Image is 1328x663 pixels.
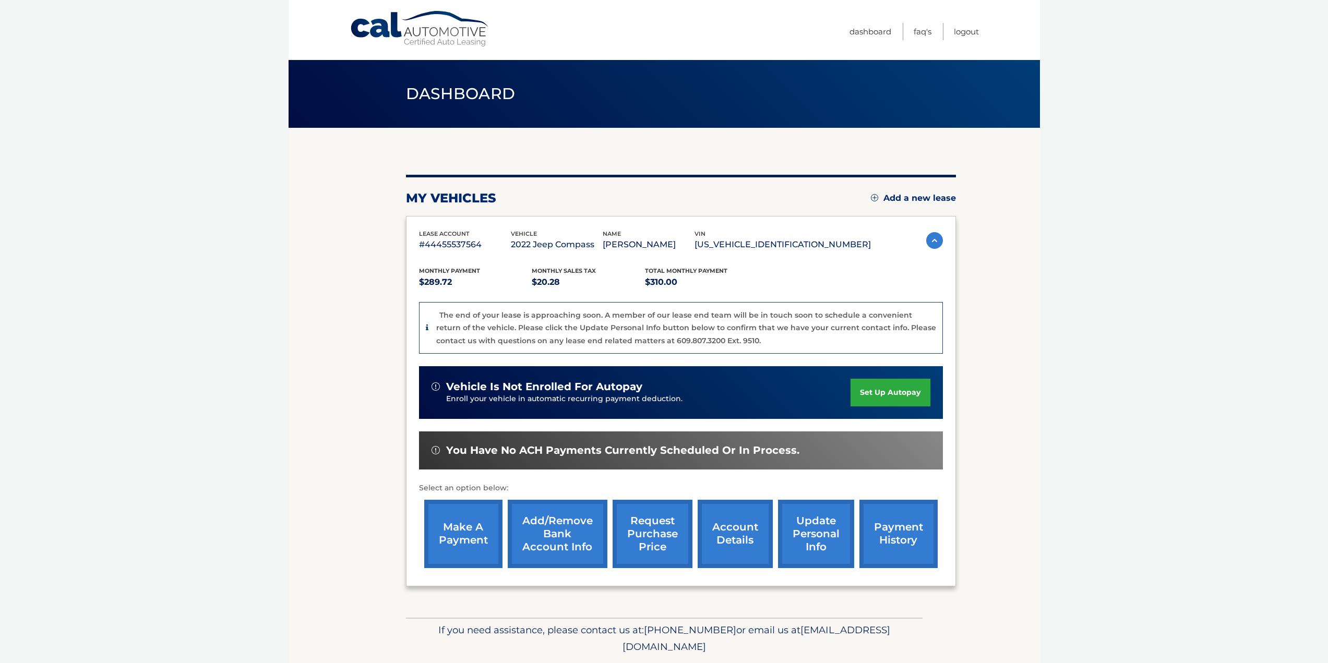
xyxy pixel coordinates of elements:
a: set up autopay [851,379,930,406]
span: vehicle is not enrolled for autopay [446,380,642,393]
p: #44455537564 [419,237,511,252]
p: Enroll your vehicle in automatic recurring payment deduction. [446,393,851,405]
p: [PERSON_NAME] [603,237,695,252]
img: alert-white.svg [432,446,440,454]
p: If you need assistance, please contact us at: or email us at [413,622,916,655]
a: FAQ's [914,23,931,40]
img: alert-white.svg [432,382,440,391]
a: update personal info [778,500,854,568]
img: accordion-active.svg [926,232,943,249]
p: The end of your lease is approaching soon. A member of our lease end team will be in touch soon t... [436,310,936,345]
p: $289.72 [419,275,532,290]
p: $310.00 [645,275,758,290]
p: 2022 Jeep Compass [511,237,603,252]
h2: my vehicles [406,190,496,206]
a: Logout [954,23,979,40]
img: add.svg [871,194,878,201]
p: Select an option below: [419,482,943,495]
a: payment history [859,500,938,568]
a: make a payment [424,500,503,568]
span: Total Monthly Payment [645,267,727,274]
span: lease account [419,230,470,237]
span: vin [695,230,705,237]
span: You have no ACH payments currently scheduled or in process. [446,444,799,457]
a: account details [698,500,773,568]
a: Add a new lease [871,193,956,203]
p: [US_VEHICLE_IDENTIFICATION_NUMBER] [695,237,871,252]
p: $20.28 [532,275,645,290]
span: Monthly sales Tax [532,267,596,274]
a: Dashboard [850,23,891,40]
span: [PHONE_NUMBER] [644,624,736,636]
a: request purchase price [613,500,692,568]
span: vehicle [511,230,537,237]
span: Dashboard [406,84,516,103]
span: name [603,230,621,237]
span: Monthly Payment [419,267,480,274]
a: Cal Automotive [350,10,490,47]
a: Add/Remove bank account info [508,500,607,568]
